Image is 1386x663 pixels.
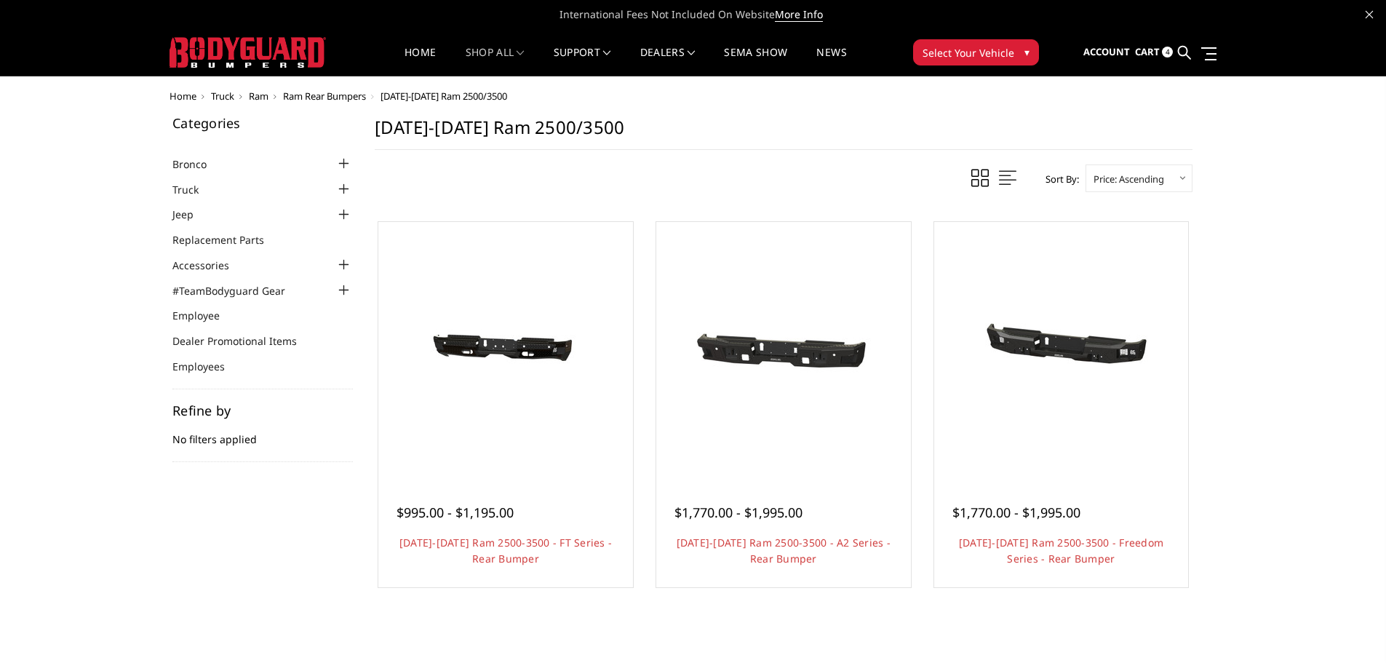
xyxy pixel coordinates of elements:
[1083,45,1130,58] span: Account
[211,90,234,103] a: Truck
[172,333,315,349] a: Dealer Promotional Items
[816,47,846,76] a: News
[170,90,196,103] a: Home
[172,232,282,247] a: Replacement Parts
[249,90,268,103] a: Ram
[283,90,366,103] a: Ram Rear Bumpers
[1135,33,1173,72] a: Cart 4
[1083,33,1130,72] a: Account
[640,47,696,76] a: Dealers
[952,504,1080,521] span: $1,770.00 - $1,995.00
[1162,47,1173,57] span: 4
[405,47,436,76] a: Home
[382,226,629,473] a: 2019-2026 Ram 2500-3500 - FT Series - Rear Bumper 2019-2026 Ram 2500-3500 - FT Series - Rear Bumper
[660,226,907,473] a: 2019-2025 Ram 2500-3500 - A2 Series - Rear Bumper 2019-2025 Ram 2500-3500 - A2 Series - Rear Bumper
[172,404,353,417] h5: Refine by
[554,47,611,76] a: Support
[399,536,612,565] a: [DATE]-[DATE] Ram 2500-3500 - FT Series - Rear Bumper
[923,45,1014,60] span: Select Your Vehicle
[172,156,225,172] a: Bronco
[397,504,514,521] span: $995.00 - $1,195.00
[172,116,353,130] h5: Categories
[938,226,1185,473] a: 2019-2025 Ram 2500-3500 - Freedom Series - Rear Bumper 2019-2025 Ram 2500-3500 - Freedom Series -...
[1037,168,1079,190] label: Sort By:
[172,308,238,323] a: Employee
[172,404,353,462] div: No filters applied
[381,90,507,103] span: [DATE]-[DATE] Ram 2500/3500
[674,504,802,521] span: $1,770.00 - $1,995.00
[172,359,243,374] a: Employees
[466,47,525,76] a: shop all
[1135,45,1160,58] span: Cart
[724,47,787,76] a: SEMA Show
[172,207,212,222] a: Jeep
[959,536,1163,565] a: [DATE]-[DATE] Ram 2500-3500 - Freedom Series - Rear Bumper
[677,536,891,565] a: [DATE]-[DATE] Ram 2500-3500 - A2 Series - Rear Bumper
[172,182,217,197] a: Truck
[375,116,1192,150] h1: [DATE]-[DATE] Ram 2500/3500
[1024,44,1029,60] span: ▾
[172,283,303,298] a: #TeamBodyguard Gear
[170,37,326,68] img: BODYGUARD BUMPERS
[667,297,900,402] img: 2019-2025 Ram 2500-3500 - A2 Series - Rear Bumper
[913,39,1039,65] button: Select Your Vehicle
[775,7,823,22] a: More Info
[172,258,247,273] a: Accessories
